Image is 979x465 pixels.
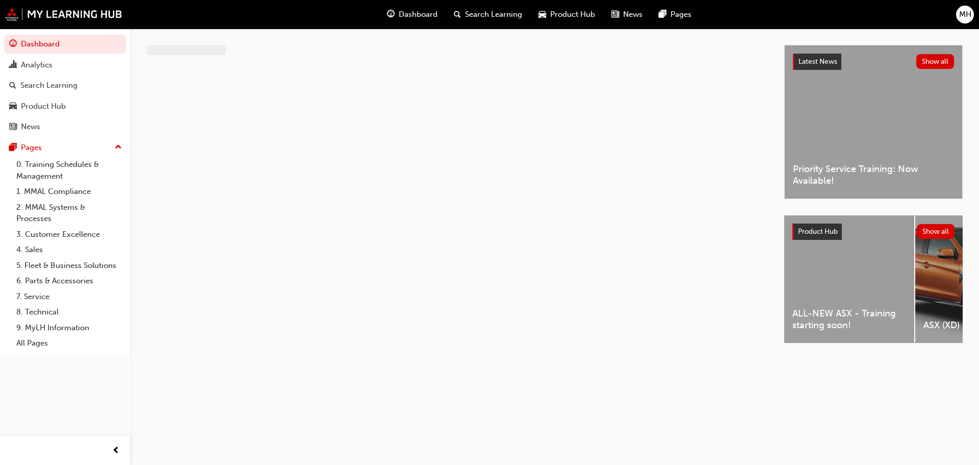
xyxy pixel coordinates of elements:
[4,117,126,136] a: News
[12,200,126,227] a: 2. MMAL Systems & Processes
[12,227,126,242] a: 3. Customer Excellence
[4,33,126,138] button: DashboardAnalyticsSearch LearningProduct HubNews
[20,80,78,91] div: Search Learning
[959,9,971,20] span: MH
[12,335,126,351] a: All Pages
[12,304,126,320] a: 8. Technical
[623,9,642,20] span: News
[9,81,16,90] span: search-icon
[651,4,700,25] a: pages-iconPages
[956,6,974,23] button: MH
[793,54,954,70] a: Latest NewsShow all
[12,258,126,274] a: 5. Fleet & Business Solutions
[4,76,126,95] a: Search Learning
[21,101,66,112] div: Product Hub
[5,8,122,21] img: mmal
[4,138,126,157] button: Pages
[792,224,955,240] a: Product HubShow all
[12,184,126,200] a: 1. MMAL Compliance
[454,8,461,21] span: search-icon
[792,308,906,331] span: ALL-NEW ASX - Training starting soon!
[12,289,126,305] a: 7. Service
[21,121,40,133] div: News
[9,123,17,132] span: news-icon
[12,242,126,258] a: 4. Sales
[9,143,17,153] span: pages-icon
[21,59,53,71] div: Analytics
[446,4,530,25] a: search-iconSearch Learning
[530,4,603,25] a: car-iconProduct Hub
[4,97,126,116] a: Product Hub
[798,57,837,66] span: Latest News
[12,320,126,336] a: 9. MyLH Information
[784,45,963,199] a: Latest NewsShow allPriority Service Training: Now Available!
[798,227,838,236] span: Product Hub
[9,102,17,111] span: car-icon
[12,273,126,289] a: 6. Parts & Accessories
[603,4,651,25] a: news-iconNews
[550,9,595,20] span: Product Hub
[4,35,126,54] a: Dashboard
[793,163,954,186] span: Priority Service Training: Now Available!
[671,9,691,20] span: Pages
[21,142,42,154] div: Pages
[4,56,126,75] a: Analytics
[784,215,914,343] a: ALL-NEW ASX - Training starting soon!
[465,9,522,20] span: Search Learning
[611,8,619,21] span: news-icon
[379,4,446,25] a: guage-iconDashboard
[9,40,17,49] span: guage-icon
[112,445,120,457] span: prev-icon
[387,8,395,21] span: guage-icon
[538,8,546,21] span: car-icon
[399,9,437,20] span: Dashboard
[9,61,17,70] span: chart-icon
[916,54,955,69] button: Show all
[659,8,666,21] span: pages-icon
[12,157,126,184] a: 0. Training Schedules & Management
[115,141,122,154] span: up-icon
[917,224,955,239] button: Show all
